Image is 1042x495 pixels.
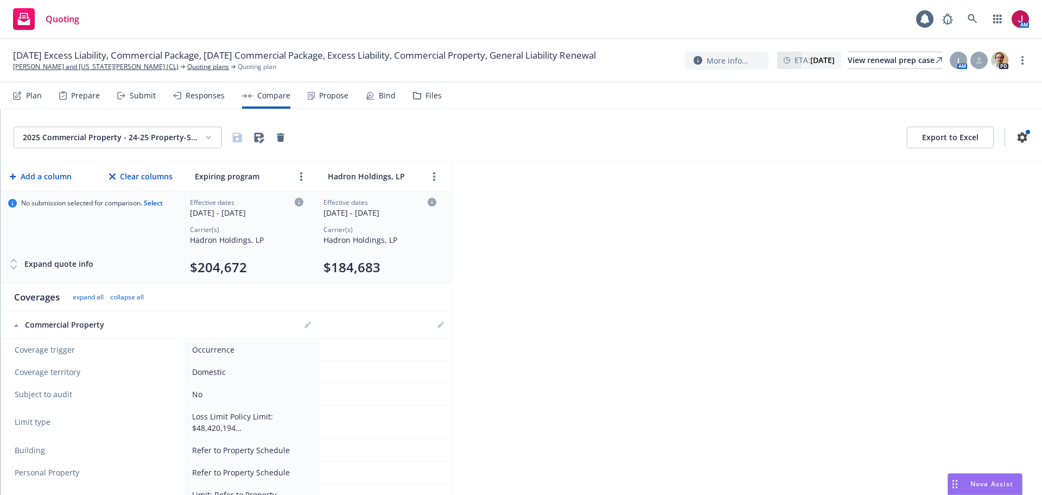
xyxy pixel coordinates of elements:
div: Click to edit column carrier quote details [323,198,436,218]
a: Quoting plans [187,62,229,72]
div: Drag to move [948,474,962,494]
div: Propose [319,91,348,100]
span: J [957,55,960,66]
button: Nova Assist [948,473,1022,495]
a: Report a Bug [937,8,958,30]
a: more [1016,54,1029,67]
span: Quoting plan [238,62,276,72]
button: Clear columns [107,166,175,187]
a: View renewal prep case [848,52,942,69]
div: Submit [130,91,156,100]
div: Occurrence [192,344,308,355]
div: Refer to Property Schedule [192,467,308,478]
div: Loss Limit Policy Limit: $48,420,194 AOP Deductible: $25,000 Valuation: Replacement Cost [192,411,308,434]
button: $184,683 [323,259,380,276]
button: Add a column [8,166,74,187]
div: Prepare [71,91,100,100]
a: editPencil [301,318,314,331]
button: expand all [73,293,104,302]
span: Limit type [15,417,50,428]
span: Quoting [46,15,79,23]
span: Building [15,445,45,456]
button: $204,672 [190,259,247,276]
div: View renewal prep case [848,52,942,68]
span: Subject to audit [15,389,174,400]
a: [PERSON_NAME] and [US_STATE][PERSON_NAME] (CL) [13,62,179,72]
img: photo [991,52,1008,69]
div: Commercial Property [14,319,175,330]
button: collapse all [110,293,144,302]
div: [DATE] - [DATE] [190,207,303,218]
span: Personal Property [15,467,79,478]
span: Coverage territory [15,367,174,378]
div: Carrier(s) [190,225,303,234]
img: photo [1012,10,1029,28]
input: Expiring program [192,168,290,184]
button: More info... [685,52,768,70]
div: Responses [186,91,225,100]
div: Plan [26,91,42,100]
button: 2025 Commercial Property - 24-25 Property-Shopping Centers [14,127,222,148]
button: Export to Excel [907,127,994,148]
div: Effective dates [190,198,303,207]
span: ETA : [795,54,835,66]
div: Bind [379,91,396,100]
a: more [295,170,308,183]
input: Hadron Holdings, LP [325,168,423,184]
span: No submission selected for comparison. [21,199,163,208]
a: Search [962,8,983,30]
div: Total premium (click to edit billing info) [323,259,436,276]
div: Hadron Holdings, LP [323,234,436,246]
div: Domestic [192,366,308,378]
a: Switch app [987,8,1008,30]
div: [DATE] - [DATE] [323,207,436,218]
a: editPencil [434,318,447,331]
span: More info... [707,55,748,66]
button: Expand quote info [8,253,93,275]
div: No [192,389,308,400]
strong: [DATE] [810,55,835,65]
div: Files [425,91,442,100]
div: Carrier(s) [323,225,436,234]
div: Total premium (click to edit billing info) [190,259,303,276]
a: more [428,170,441,183]
span: Nova Assist [970,479,1013,488]
div: Hadron Holdings, LP [190,234,303,246]
span: Coverage trigger [15,344,174,355]
a: Quoting [9,4,84,34]
div: Compare [257,91,290,100]
div: 2025 Commercial Property - 24-25 Property-Shopping Centers [23,132,200,143]
div: Refer to Property Schedule [192,444,308,456]
span: [DATE] Excess Liability, Commercial Package, [DATE] Commercial Package, Excess Liability, Commerc... [13,49,596,62]
div: Effective dates [323,198,436,207]
div: Coverages [14,291,60,304]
